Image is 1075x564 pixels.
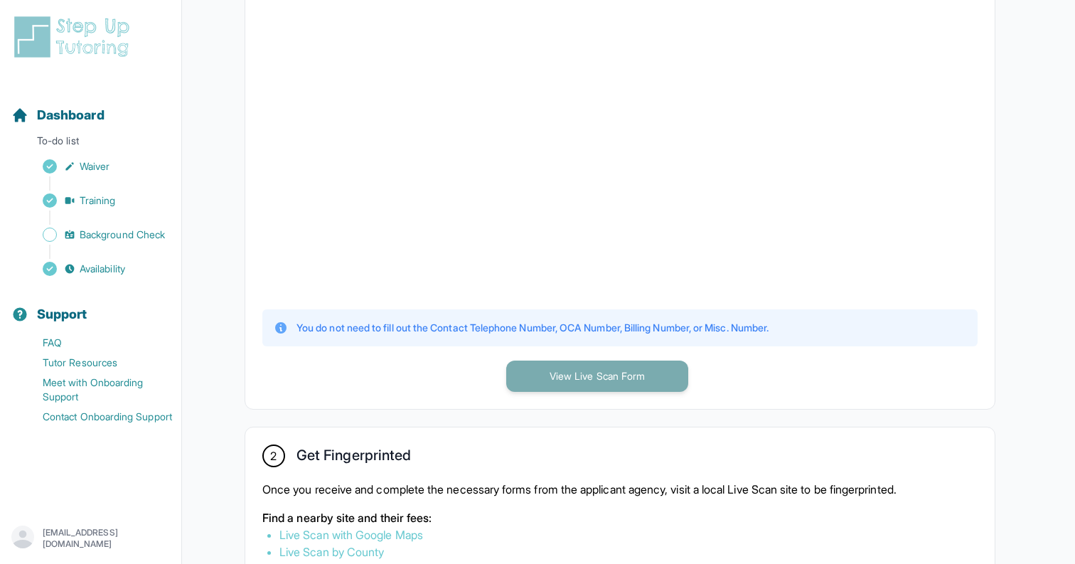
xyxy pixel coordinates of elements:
[296,321,769,335] p: You do not need to fill out the Contact Telephone Number, OCA Number, Billing Number, or Misc. Nu...
[43,527,170,550] p: [EMAIL_ADDRESS][DOMAIN_NAME]
[262,481,978,498] p: Once you receive and complete the necessary forms from the applicant agency, visit a local Live S...
[6,83,176,131] button: Dashboard
[270,447,277,464] span: 2
[11,526,170,551] button: [EMAIL_ADDRESS][DOMAIN_NAME]
[11,373,181,407] a: Meet with Onboarding Support
[262,509,978,526] p: Find a nearby site and their fees:
[11,259,181,279] a: Availability
[506,368,688,383] a: View Live Scan Form
[11,14,138,60] img: logo
[11,191,181,211] a: Training
[279,528,423,542] a: Live Scan with Google Maps
[11,105,105,125] a: Dashboard
[11,156,181,176] a: Waiver
[296,447,411,469] h2: Get Fingerprinted
[279,545,384,559] a: Live Scan by County
[37,304,87,324] span: Support
[506,361,688,392] button: View Live Scan Form
[80,262,125,276] span: Availability
[80,159,109,174] span: Waiver
[11,353,181,373] a: Tutor Resources
[80,228,165,242] span: Background Check
[6,134,176,154] p: To-do list
[37,105,105,125] span: Dashboard
[80,193,116,208] span: Training
[11,333,181,353] a: FAQ
[11,225,181,245] a: Background Check
[6,282,176,330] button: Support
[11,407,181,427] a: Contact Onboarding Support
